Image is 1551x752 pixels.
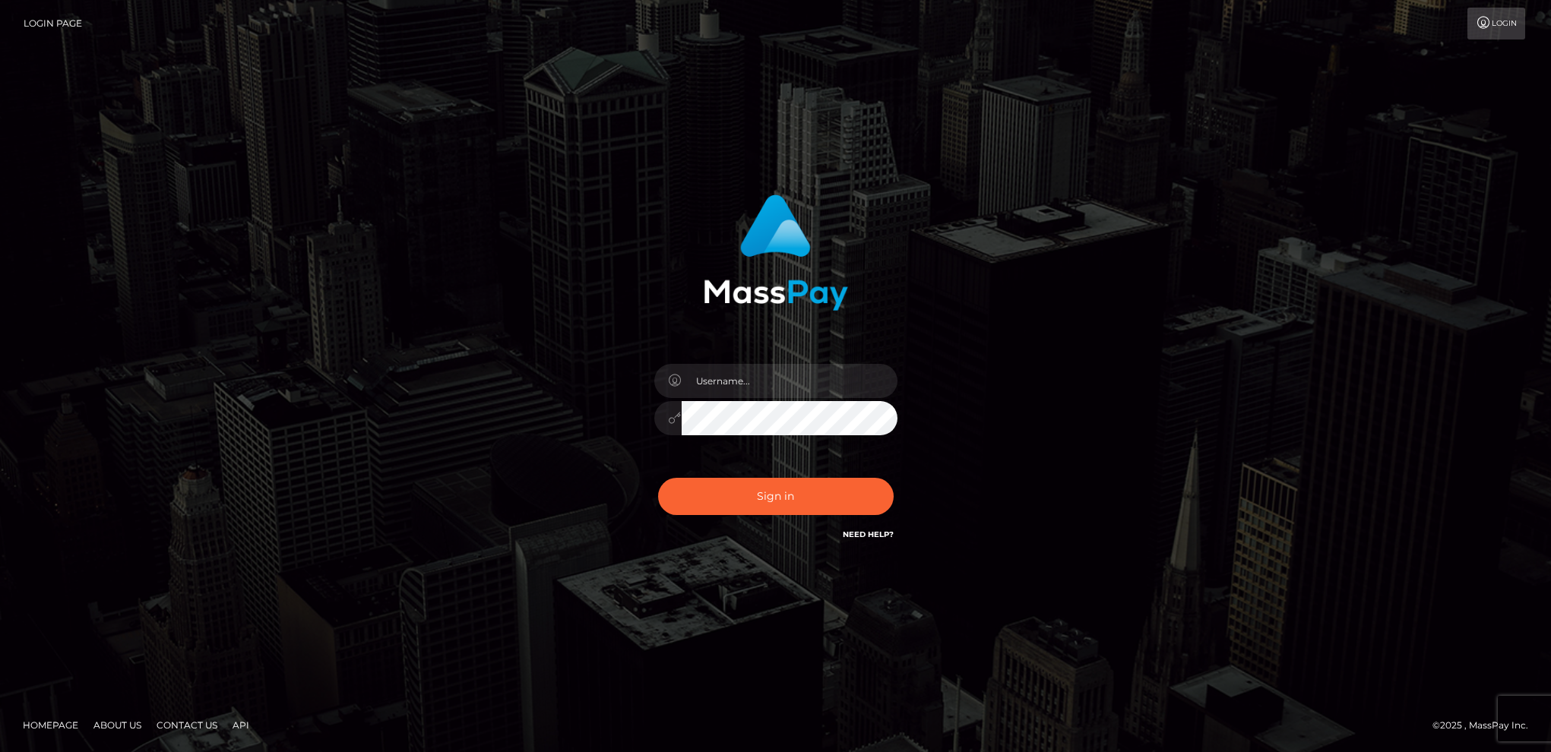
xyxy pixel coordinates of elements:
[682,364,897,398] input: Username...
[843,529,894,539] a: Need Help?
[87,713,147,737] a: About Us
[704,194,848,311] img: MassPay Login
[1467,8,1525,39] a: Login
[17,713,84,737] a: Homepage
[1432,717,1540,734] div: © 2025 , MassPay Inc.
[150,713,223,737] a: Contact Us
[226,713,255,737] a: API
[24,8,82,39] a: Login Page
[658,478,894,515] button: Sign in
